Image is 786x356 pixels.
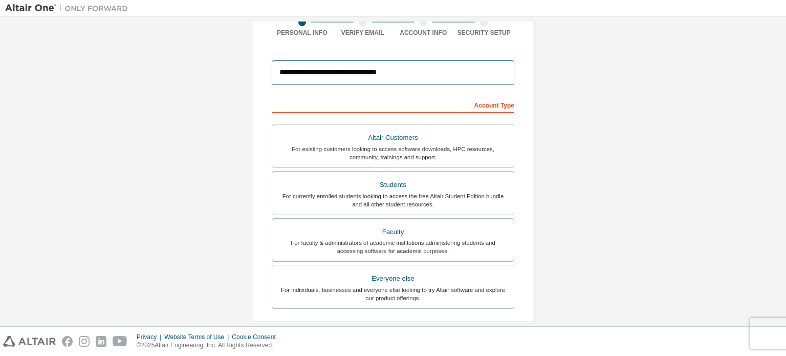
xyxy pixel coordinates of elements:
[113,336,127,347] img: youtube.svg
[454,29,515,37] div: Security Setup
[137,333,164,341] div: Privacy
[278,286,508,302] div: For individuals, businesses and everyone else looking to try Altair software and explore our prod...
[278,145,508,161] div: For existing customers looking to access software downloads, HPC resources, community, trainings ...
[79,336,90,347] img: instagram.svg
[278,271,508,286] div: Everyone else
[164,333,232,341] div: Website Terms of Use
[137,341,282,350] p: © 2025 Altair Engineering, Inc. All Rights Reserved.
[278,239,508,255] div: For faculty & administrators of academic institutions administering students and accessing softwa...
[3,336,56,347] img: altair_logo.svg
[5,3,133,13] img: Altair One
[278,178,508,192] div: Students
[333,29,394,37] div: Verify Email
[96,336,106,347] img: linkedin.svg
[272,96,514,113] div: Account Type
[393,29,454,37] div: Account Info
[232,333,281,341] div: Cookie Consent
[272,29,333,37] div: Personal Info
[278,225,508,239] div: Faculty
[278,131,508,145] div: Altair Customers
[62,336,73,347] img: facebook.svg
[278,192,508,208] div: For currently enrolled students looking to access the free Altair Student Edition bundle and all ...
